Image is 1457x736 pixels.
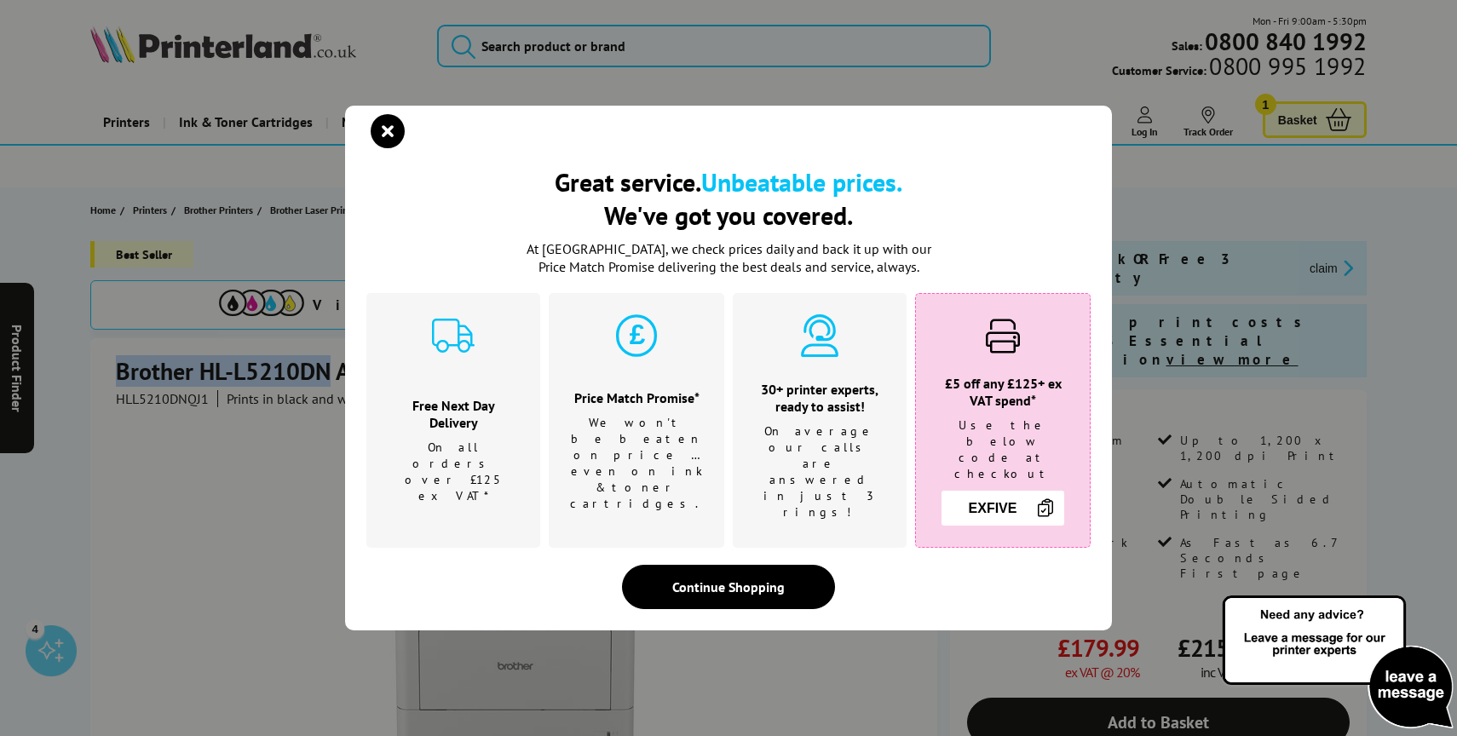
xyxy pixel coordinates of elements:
[622,565,835,609] div: Continue Shopping
[375,118,400,144] button: close modal
[366,165,1091,232] h2: Great service. We've got you covered.
[754,423,885,520] p: On average our calls are answered in just 3 rings!
[570,415,703,512] p: We won't be beaten on price …even on ink & toner cartridges.
[515,240,942,276] p: At [GEOGRAPHIC_DATA], we check prices daily and back it up with our Price Match Promise deliverin...
[701,165,902,198] b: Unbeatable prices.
[937,375,1068,409] h3: £5 off any £125+ ex VAT spend*
[388,397,519,431] h3: Free Next Day Delivery
[798,314,841,357] img: expert-cyan.svg
[937,417,1068,482] p: Use the below code at checkout
[570,389,703,406] h3: Price Match Promise*
[615,314,658,357] img: price-promise-cyan.svg
[432,314,475,357] img: delivery-cyan.svg
[1035,497,1056,518] img: Copy Icon
[1218,593,1457,733] img: Open Live Chat window
[754,381,885,415] h3: 30+ printer experts, ready to assist!
[388,440,519,504] p: On all orders over £125 ex VAT*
